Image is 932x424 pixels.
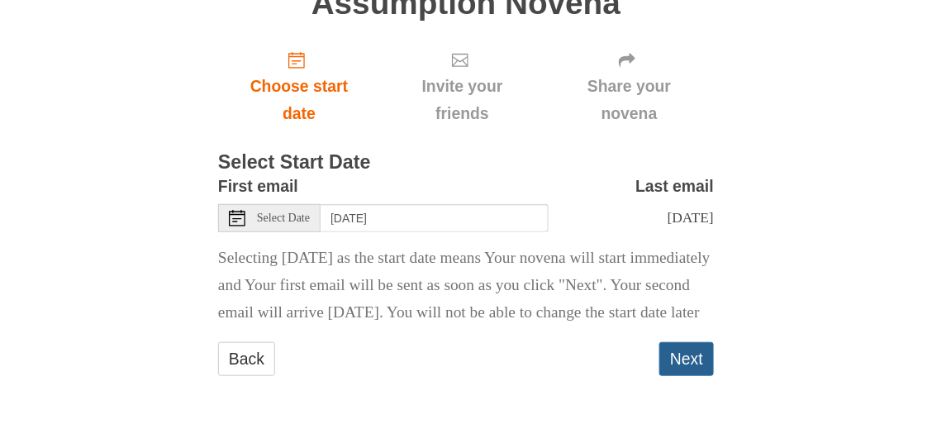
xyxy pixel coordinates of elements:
div: Click "Next" to confirm your start date first. [544,37,714,136]
input: Use the arrow keys to pick a date [321,204,549,232]
a: Choose start date [218,37,380,136]
p: Selecting [DATE] as the start date means Your novena will start immediately and Your first email ... [218,245,714,326]
label: Last email [635,173,714,200]
span: [DATE] [668,209,714,226]
span: Choose start date [235,73,364,127]
div: Click "Next" to confirm your start date first. [380,37,544,136]
label: First email [218,173,298,200]
span: Invite your friends [397,73,528,127]
span: Share your novena [561,73,697,127]
button: Next [659,342,714,376]
a: Back [218,342,275,376]
span: Select Date [257,212,310,224]
h3: Select Start Date [218,152,714,174]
